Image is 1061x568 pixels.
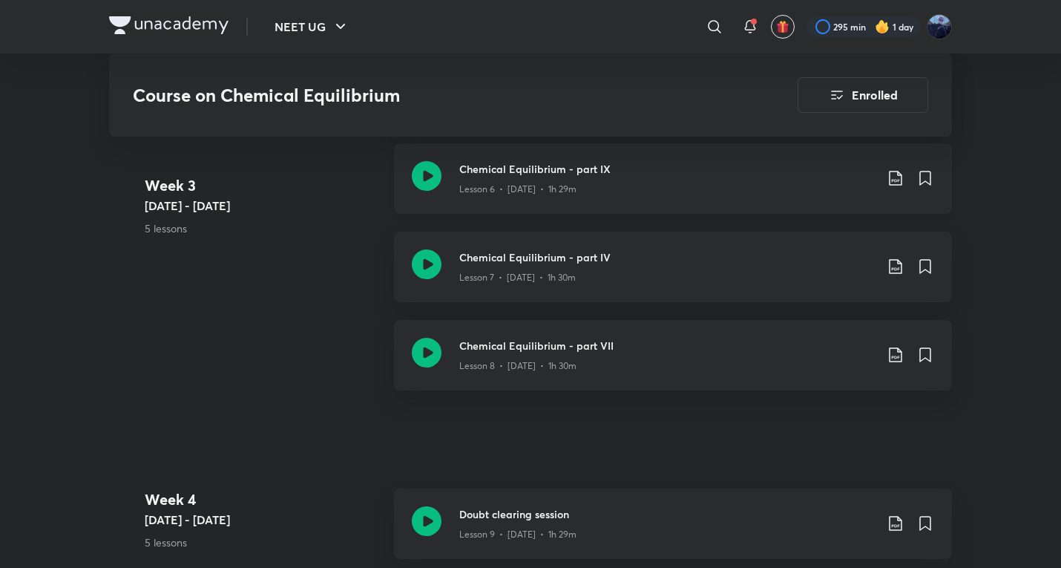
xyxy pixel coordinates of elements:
a: Chemical Equilibrium - part VIILesson 8 • [DATE] • 1h 30m [394,320,952,408]
h3: Course on Chemical Equilibrium [133,85,714,106]
h4: Week 3 [145,174,382,197]
h3: Chemical Equilibrium - part IX [459,161,875,177]
h3: Chemical Equilibrium - part IV [459,249,875,265]
a: Chemical Equilibrium - part IVLesson 7 • [DATE] • 1h 30m [394,232,952,320]
button: avatar [771,15,795,39]
img: Company Logo [109,16,229,34]
button: NEET UG [266,12,358,42]
p: 5 lessons [145,221,382,236]
h5: [DATE] - [DATE] [145,197,382,215]
p: 5 lessons [145,535,382,550]
button: Enrolled [798,77,928,113]
a: Chemical Equilibrium - part IXLesson 6 • [DATE] • 1h 29m [394,143,952,232]
h3: Chemical Equilibrium - part VII [459,338,875,353]
p: Lesson 7 • [DATE] • 1h 30m [459,271,576,284]
a: Company Logo [109,16,229,38]
h3: Doubt clearing session [459,506,875,522]
p: Lesson 8 • [DATE] • 1h 30m [459,359,577,373]
img: avatar [776,20,789,33]
p: Lesson 9 • [DATE] • 1h 29m [459,528,577,541]
img: streak [875,19,890,34]
h5: [DATE] - [DATE] [145,511,382,529]
h4: Week 4 [145,489,382,511]
p: Lesson 6 • [DATE] • 1h 29m [459,183,577,196]
img: Kushagra Singh [927,14,952,39]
